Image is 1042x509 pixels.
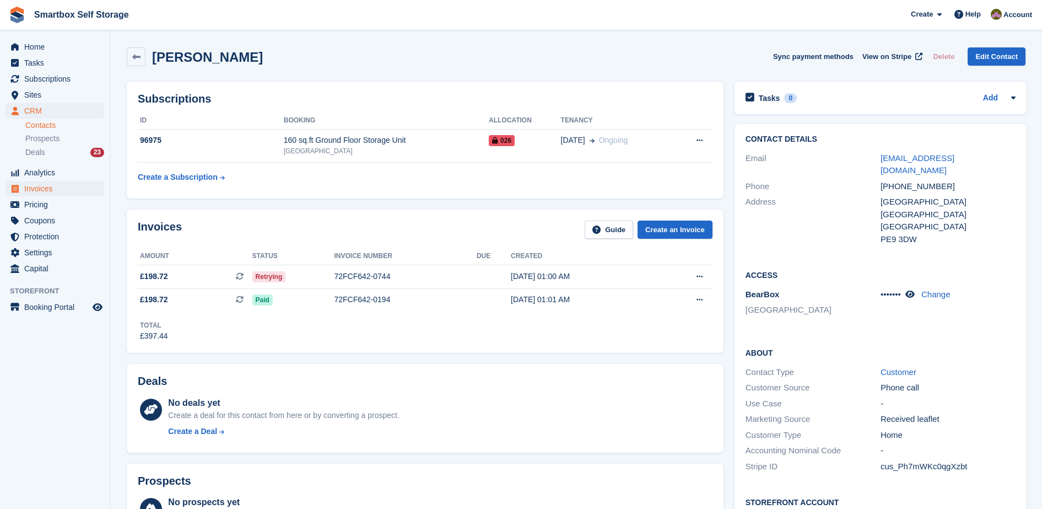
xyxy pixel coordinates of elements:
div: 72FCF642-0194 [334,294,476,306]
div: Create a Subscription [138,172,218,183]
a: menu [6,39,104,55]
span: Create [911,9,933,20]
div: No prospects yet [168,496,404,509]
span: BearBox [746,290,780,299]
li: [GEOGRAPHIC_DATA] [746,304,881,317]
a: menu [6,87,104,103]
span: Pricing [24,197,90,212]
div: Customer Source [746,382,881,394]
span: £198.72 [140,294,168,306]
span: Tasks [24,55,90,71]
span: Analytics [24,165,90,180]
span: Ongoing [599,136,628,144]
div: [GEOGRAPHIC_DATA] [881,221,1016,233]
a: Deals 23 [25,147,104,158]
span: ••••••• [881,290,901,299]
a: menu [6,71,104,87]
span: CRM [24,103,90,119]
div: [GEOGRAPHIC_DATA] [284,146,489,156]
a: menu [6,245,104,260]
h2: Subscriptions [138,93,712,105]
a: menu [6,213,104,228]
div: [GEOGRAPHIC_DATA] [881,208,1016,221]
div: Stripe ID [746,460,881,473]
div: Marketing Source [746,413,881,426]
a: Add [983,92,998,105]
div: 96975 [138,135,284,146]
h2: Storefront Account [746,496,1016,507]
h2: Prospects [138,475,191,487]
a: menu [6,229,104,244]
th: Due [477,248,511,265]
span: Capital [24,261,90,276]
a: menu [6,165,104,180]
th: ID [138,112,284,130]
a: Prospects [25,133,104,144]
div: Email [746,152,881,177]
h2: Invoices [138,221,182,239]
h2: Contact Details [746,135,1016,144]
span: Account [1003,9,1032,20]
a: menu [6,299,104,315]
div: 160 sq.ft Ground Floor Storage Unit [284,135,489,146]
div: 72FCF642-0744 [334,271,476,282]
span: View on Stripe [862,51,911,62]
span: Settings [24,245,90,260]
div: No deals yet [168,397,399,410]
a: menu [6,261,104,276]
div: - [881,444,1016,457]
a: menu [6,197,104,212]
span: Help [965,9,981,20]
div: Address [746,196,881,245]
a: Create a Deal [168,426,399,437]
th: Booking [284,112,489,130]
th: Allocation [489,112,561,130]
a: menu [6,181,104,196]
a: menu [6,55,104,71]
h2: [PERSON_NAME] [152,50,263,65]
div: [GEOGRAPHIC_DATA] [881,196,1016,208]
th: Status [252,248,334,265]
span: Booking Portal [24,299,90,315]
span: Subscriptions [24,71,90,87]
h2: About [746,347,1016,358]
th: Invoice number [334,248,476,265]
img: stora-icon-8386f47178a22dfd0bd8f6a31ec36ba5ce8667c1dd55bd0f319d3a0aa187defe.svg [9,7,25,23]
span: £198.72 [140,271,168,282]
th: Tenancy [561,112,674,130]
h2: Access [746,269,1016,280]
div: PE9 3DW [881,233,1016,246]
div: [DATE] 01:00 AM [511,271,656,282]
div: Contact Type [746,366,881,379]
h2: Deals [138,375,167,388]
div: £397.44 [140,330,168,342]
th: Amount [138,248,252,265]
a: Guide [585,221,633,239]
span: 026 [489,135,515,146]
a: Customer [881,367,916,377]
div: [DATE] 01:01 AM [511,294,656,306]
a: Preview store [91,301,104,314]
div: Total [140,320,168,330]
a: Change [921,290,951,299]
span: Prospects [25,133,60,144]
button: Sync payment methods [773,47,854,66]
span: Storefront [10,286,110,297]
div: Create a Deal [168,426,217,437]
button: Delete [928,47,959,66]
span: Invoices [24,181,90,196]
span: Home [24,39,90,55]
h2: Tasks [759,93,780,103]
span: Sites [24,87,90,103]
div: - [881,398,1016,410]
span: [DATE] [561,135,585,146]
div: 23 [90,148,104,157]
a: Contacts [25,120,104,131]
div: Use Case [746,398,881,410]
div: Customer Type [746,429,881,442]
div: Phone [746,180,881,193]
img: Kayleigh Devlin [991,9,1002,20]
a: menu [6,103,104,119]
span: Paid [252,294,273,306]
div: Accounting Nominal Code [746,444,881,457]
